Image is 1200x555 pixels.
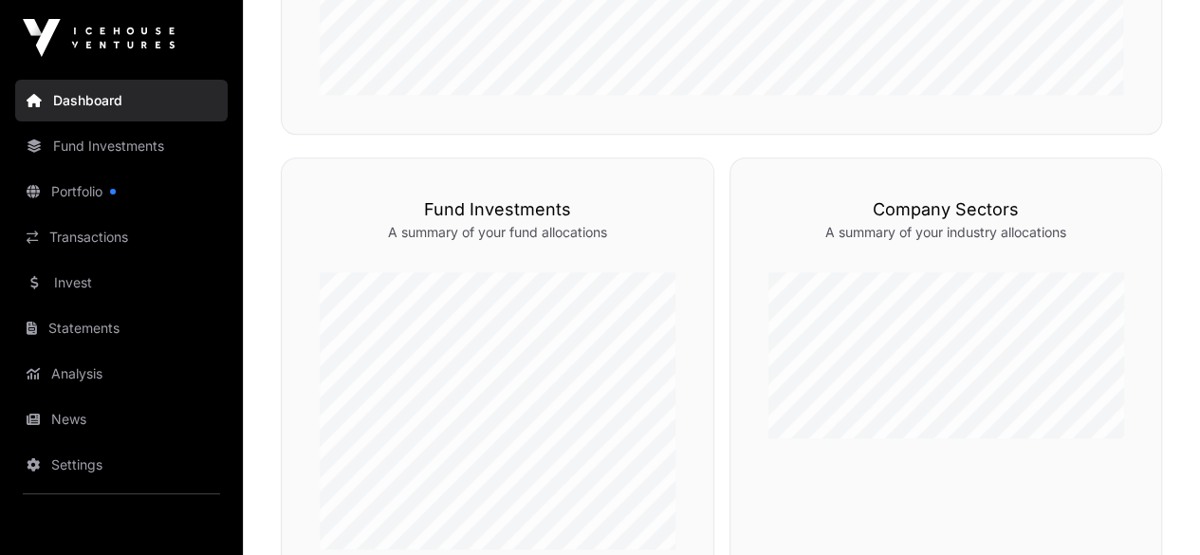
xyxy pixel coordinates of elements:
p: A summary of your industry allocations [768,223,1124,242]
h3: Company Sectors [768,196,1124,223]
img: Icehouse Ventures Logo [23,19,175,57]
a: Fund Investments [15,125,228,167]
iframe: Chat Widget [1105,464,1200,555]
a: Settings [15,444,228,486]
a: Invest [15,262,228,304]
h3: Fund Investments [320,196,675,223]
a: Statements [15,307,228,349]
a: Analysis [15,353,228,395]
a: Dashboard [15,80,228,121]
a: News [15,398,228,440]
a: Transactions [15,216,228,258]
a: Portfolio [15,171,228,213]
p: A summary of your fund allocations [320,223,675,242]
